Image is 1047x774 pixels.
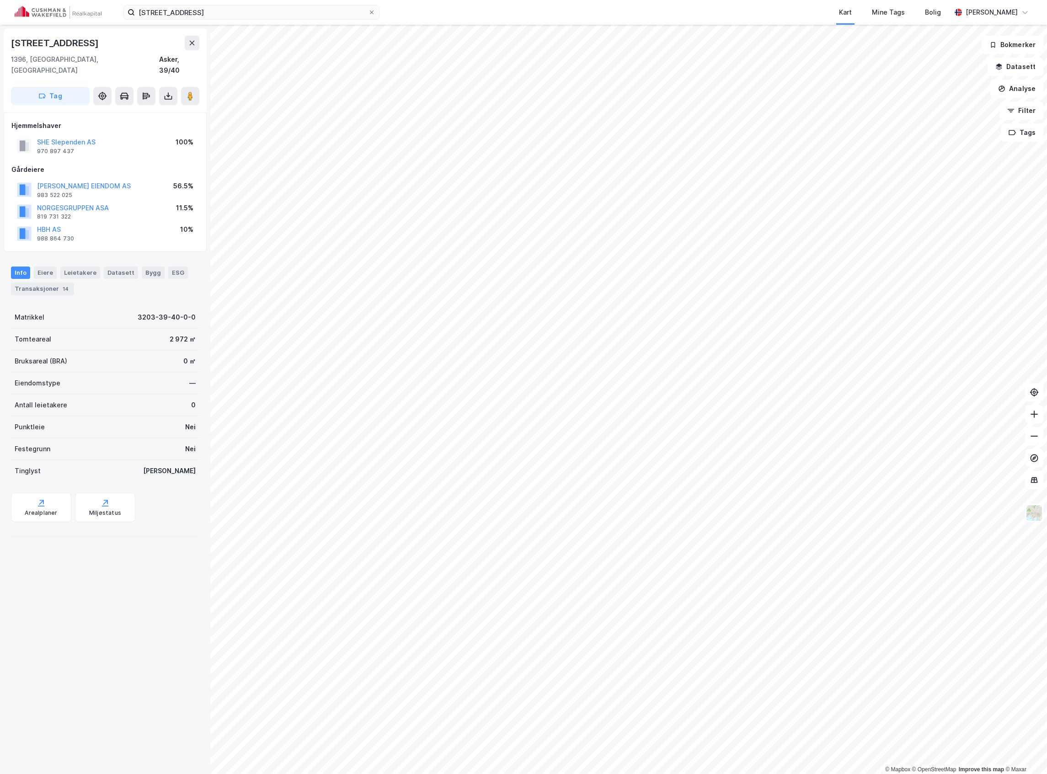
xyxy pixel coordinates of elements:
div: Asker, 39/40 [159,54,199,76]
div: Miljøstatus [89,509,121,517]
div: Eiere [34,267,57,278]
div: 970 897 437 [37,148,74,155]
div: 11.5% [176,203,193,214]
div: Gårdeiere [11,164,199,175]
div: [STREET_ADDRESS] [11,36,101,50]
div: 988 864 730 [37,235,74,242]
div: Bruksareal (BRA) [15,356,67,367]
div: Festegrunn [15,443,50,454]
div: Info [11,267,30,278]
div: Eiendomstype [15,378,60,389]
div: Bygg [142,267,165,278]
div: [PERSON_NAME] [143,465,196,476]
div: Tomteareal [15,334,51,345]
div: Nei [185,422,196,432]
button: Analyse [990,80,1043,98]
div: Datasett [104,267,138,278]
div: Arealplaner [25,509,57,517]
input: Søk på adresse, matrikkel, gårdeiere, leietakere eller personer [135,5,368,19]
button: Bokmerker [982,36,1043,54]
a: Improve this map [959,766,1004,773]
a: Mapbox [885,766,910,773]
img: cushman-wakefield-realkapital-logo.202ea83816669bd177139c58696a8fa1.svg [15,6,101,19]
iframe: Chat Widget [1001,730,1047,774]
div: Kart [839,7,852,18]
button: Tag [11,87,90,105]
div: Matrikkel [15,312,44,323]
div: [PERSON_NAME] [966,7,1018,18]
img: Z [1026,504,1043,522]
div: 3203-39-40-0-0 [138,312,196,323]
div: 0 [191,400,196,411]
div: Bolig [925,7,941,18]
div: — [189,378,196,389]
button: Filter [999,101,1043,120]
div: ESG [168,267,188,278]
div: 2 972 ㎡ [170,334,196,345]
div: Leietakere [60,267,100,278]
div: Kontrollprogram for chat [1001,730,1047,774]
div: 10% [180,224,193,235]
div: Nei [185,443,196,454]
div: 0 ㎡ [183,356,196,367]
div: Mine Tags [872,7,905,18]
a: OpenStreetMap [912,766,956,773]
div: 983 522 025 [37,192,72,199]
div: Hjemmelshaver [11,120,199,131]
div: 14 [61,284,70,294]
div: 56.5% [173,181,193,192]
button: Tags [1001,123,1043,142]
button: Datasett [988,58,1043,76]
div: 100% [176,137,193,148]
div: Tinglyst [15,465,41,476]
div: Antall leietakere [15,400,67,411]
div: Punktleie [15,422,45,432]
div: 1396, [GEOGRAPHIC_DATA], [GEOGRAPHIC_DATA] [11,54,159,76]
div: Transaksjoner [11,283,74,295]
div: 819 731 322 [37,213,71,220]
